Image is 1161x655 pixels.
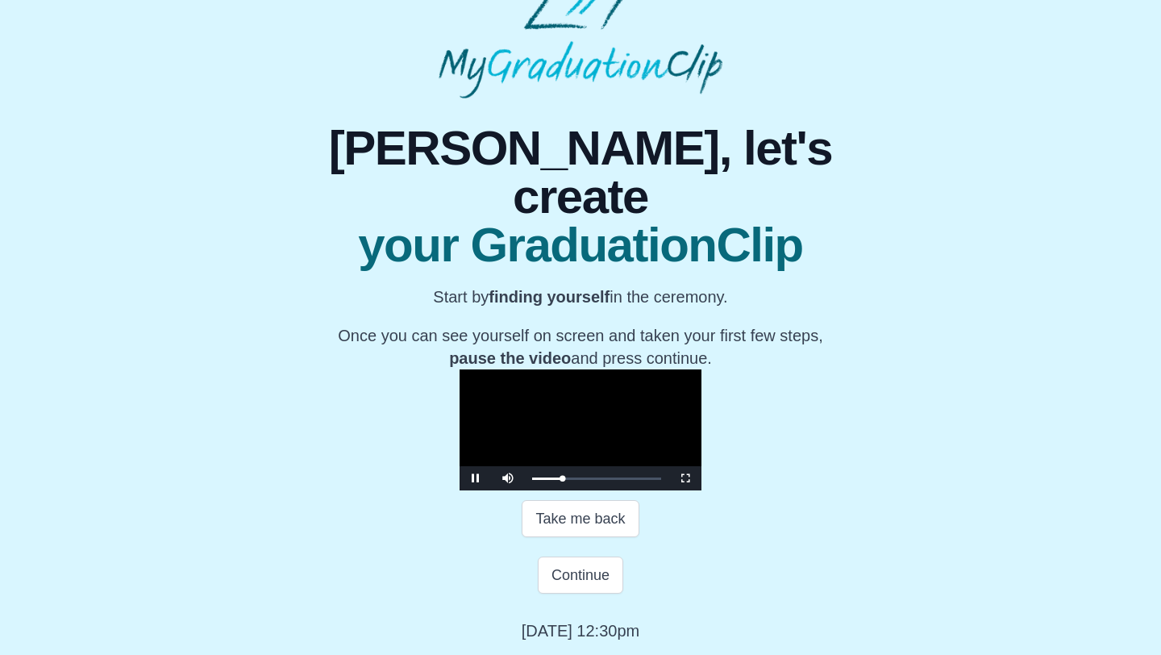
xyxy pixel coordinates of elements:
[538,557,623,594] button: Continue
[489,288,610,306] b: finding yourself
[290,286,871,308] p: Start by in the ceremony.
[492,466,524,490] button: Mute
[460,466,492,490] button: Pause
[522,500,639,537] button: Take me back
[290,124,871,221] span: [PERSON_NAME], let's create
[460,369,701,490] div: Video Player
[290,324,871,369] p: Once you can see yourself on screen and taken your first few steps, and press continue.
[290,221,871,269] span: your GraduationClip
[669,466,701,490] button: Fullscreen
[532,478,661,480] div: Progress Bar
[449,349,571,367] b: pause the video
[522,620,639,642] p: [DATE] 12:30pm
